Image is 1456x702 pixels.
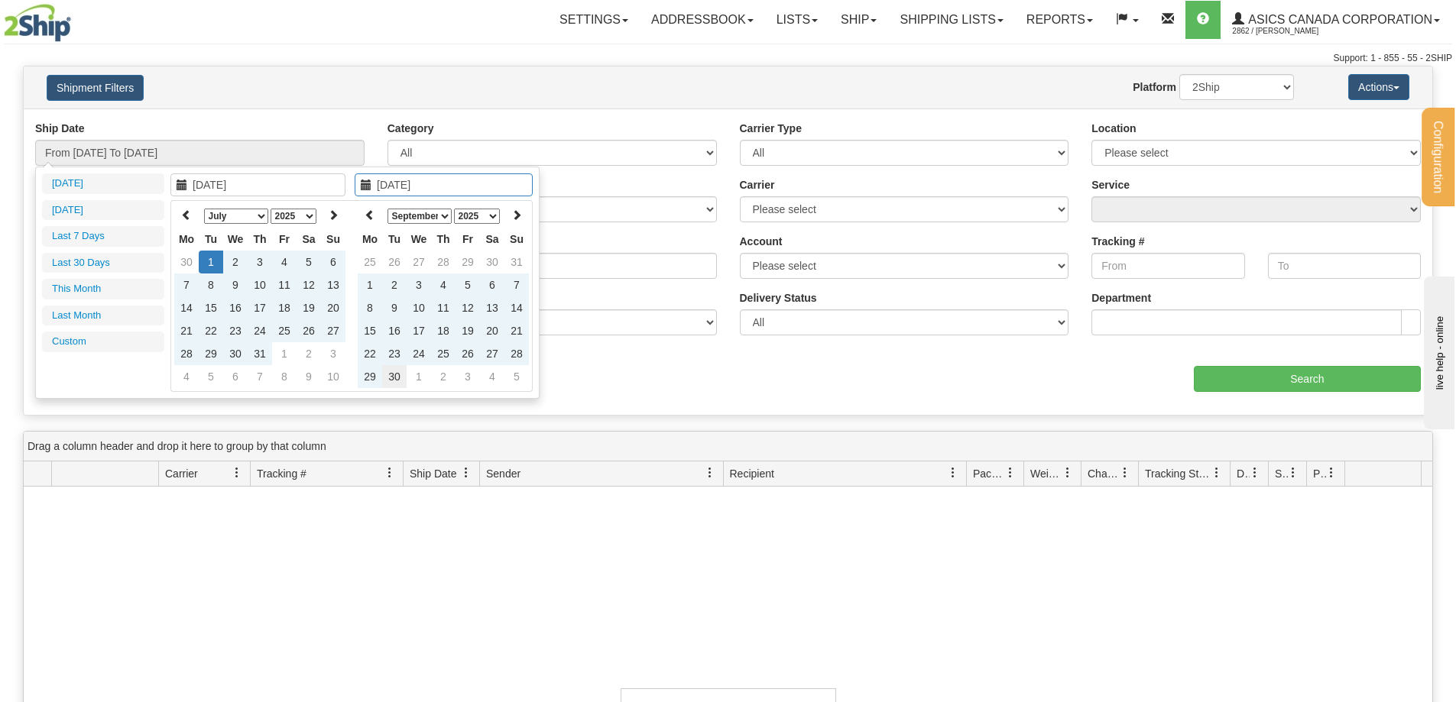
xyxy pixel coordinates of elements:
[997,460,1023,486] a: Packages filter column settings
[42,173,164,194] li: [DATE]
[829,1,888,39] a: Ship
[358,251,382,273] td: 25
[431,319,456,342] td: 18
[358,228,382,251] th: Mo
[42,253,164,273] li: Last 30 Days
[1133,79,1176,95] label: Platform
[42,226,164,247] li: Last 7 Days
[199,342,223,365] td: 29
[431,273,456,296] td: 4
[321,365,345,388] td: 10
[24,432,1432,461] div: grid grouping header
[740,290,817,306] label: Delivery Status
[47,75,144,101] button: Shipment Filters
[407,251,431,273] td: 27
[174,342,199,365] td: 28
[504,342,529,365] td: 28
[973,466,1005,481] span: Packages
[1318,460,1344,486] a: Pickup Status filter column settings
[504,228,529,251] th: Su
[174,319,199,342] td: 21
[272,365,297,388] td: 8
[453,460,479,486] a: Ship Date filter column settings
[640,1,765,39] a: Addressbook
[1280,460,1306,486] a: Shipment Issues filter column settings
[42,200,164,221] li: [DATE]
[1112,460,1138,486] a: Charge filter column settings
[199,319,223,342] td: 22
[1030,466,1062,481] span: Weight
[223,319,248,342] td: 23
[1244,13,1432,26] span: ASICS CANADA CORPORATION
[199,365,223,388] td: 5
[940,460,966,486] a: Recipient filter column settings
[480,296,504,319] td: 13
[223,365,248,388] td: 6
[431,365,456,388] td: 2
[1091,253,1244,279] input: From
[480,319,504,342] td: 20
[42,306,164,326] li: Last Month
[382,273,407,296] td: 2
[223,273,248,296] td: 9
[321,319,345,342] td: 27
[504,365,529,388] td: 5
[321,342,345,365] td: 3
[174,365,199,388] td: 4
[35,121,85,136] label: Ship Date
[456,342,480,365] td: 26
[480,251,504,273] td: 30
[272,342,297,365] td: 1
[504,251,529,273] td: 31
[174,273,199,296] td: 7
[1194,366,1421,392] input: Search
[248,342,272,365] td: 31
[42,279,164,299] li: This Month
[1091,121,1136,136] label: Location
[382,251,407,273] td: 26
[272,273,297,296] td: 11
[407,342,431,365] td: 24
[248,296,272,319] td: 17
[297,296,321,319] td: 19
[321,251,345,273] td: 6
[297,251,321,273] td: 5
[224,460,250,486] a: Carrier filter column settings
[1091,177,1130,192] label: Service
[548,1,640,39] a: Settings
[272,296,297,319] td: 18
[456,273,480,296] td: 5
[297,342,321,365] td: 2
[504,273,529,296] td: 7
[223,251,248,273] td: 2
[1421,273,1454,429] iframe: chat widget
[1015,1,1104,39] a: Reports
[1268,253,1421,279] input: To
[223,228,248,251] th: We
[456,365,480,388] td: 3
[1221,1,1451,39] a: ASICS CANADA CORPORATION 2862 / [PERSON_NAME]
[358,342,382,365] td: 22
[1145,466,1211,481] span: Tracking Status
[297,319,321,342] td: 26
[486,466,520,481] span: Sender
[11,13,141,24] div: live help - online
[248,273,272,296] td: 10
[321,273,345,296] td: 13
[740,234,783,249] label: Account
[765,1,829,39] a: Lists
[382,365,407,388] td: 30
[480,273,504,296] td: 6
[407,296,431,319] td: 10
[223,342,248,365] td: 30
[199,251,223,273] td: 1
[407,319,431,342] td: 17
[272,228,297,251] th: Fr
[248,251,272,273] td: 3
[165,466,198,481] span: Carrier
[4,4,71,42] img: logo2862.jpg
[272,319,297,342] td: 25
[1237,466,1250,481] span: Delivery Status
[456,319,480,342] td: 19
[888,1,1014,39] a: Shipping lists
